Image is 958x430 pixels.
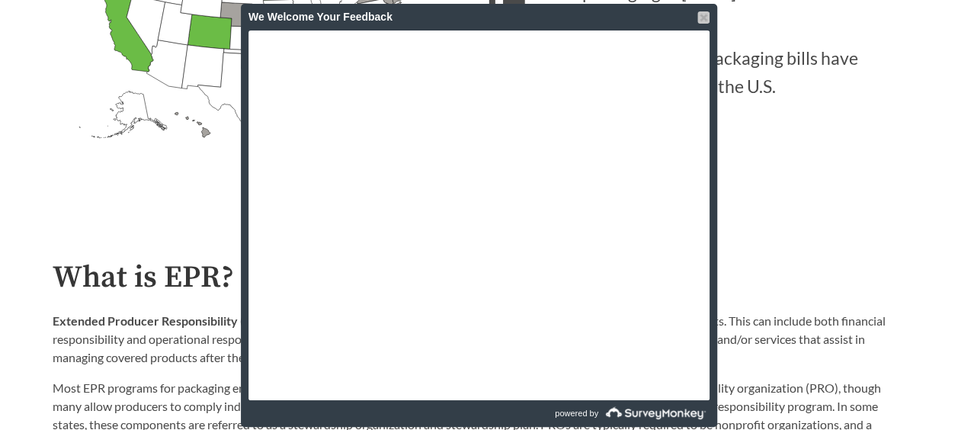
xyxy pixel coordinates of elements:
[53,313,270,328] strong: Extended Producer Responsibility (EPR)
[53,261,906,295] h2: What is EPR?
[248,4,710,30] div: We Welcome Your Feedback
[53,312,906,367] p: is a policy approach that assigns producers responsibility for the end-of-life of products. This ...
[481,400,710,427] a: powered by
[555,400,598,427] span: powered by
